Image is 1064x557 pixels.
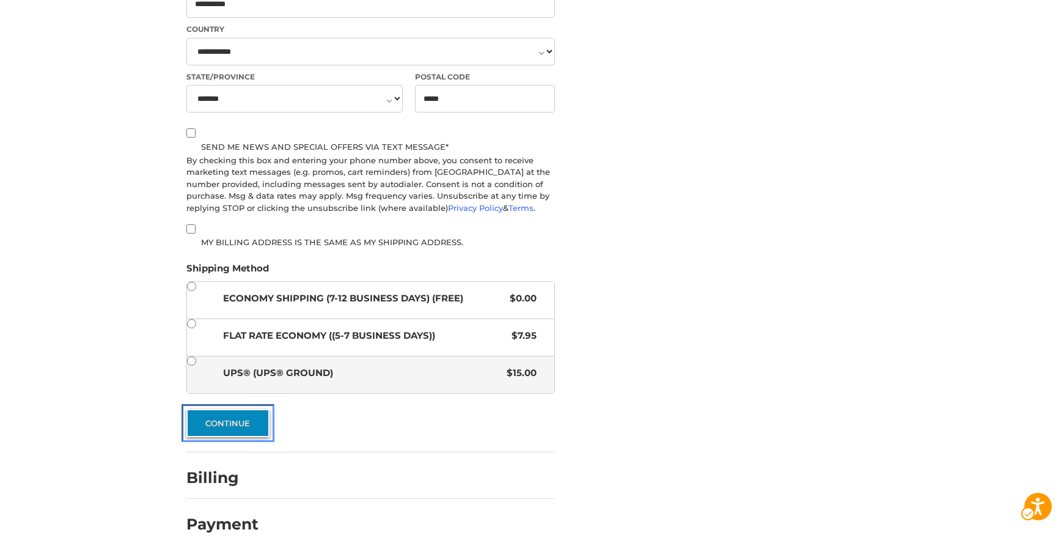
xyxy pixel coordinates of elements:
[504,292,537,306] span: $0.00
[186,468,258,487] h2: Billing
[415,85,556,113] input: Postal Code
[501,366,537,380] span: $15.00
[508,203,534,213] a: Terms
[186,409,270,437] button: Continue
[186,142,555,152] label: Send me news and special offers via text message*
[186,85,403,113] select: State/Province
[186,224,196,234] input: My billing address is the same as my shipping address.
[186,128,196,138] input: Send me news and special offers via text message*
[1011,518,1064,557] iframe: Google Iframe
[186,237,555,247] label: My billing address is the same as my shipping address.
[186,72,403,83] label: State/Province
[448,203,503,213] a: Privacy Policy
[223,292,504,306] span: Economy Shipping (7-12 Business Days) (Free)
[186,24,555,35] label: Country
[415,72,556,83] label: Postal Code
[186,38,555,65] select: Country
[223,366,501,380] span: UPS® (UPS® Ground)
[186,155,555,215] div: By checking this box and entering your phone number above, you consent to receive marketing text ...
[505,329,537,343] span: $7.95
[223,329,506,343] span: Flat Rate Economy ((5-7 Business Days))
[186,515,259,534] h2: Payment
[186,262,269,281] legend: Shipping Method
